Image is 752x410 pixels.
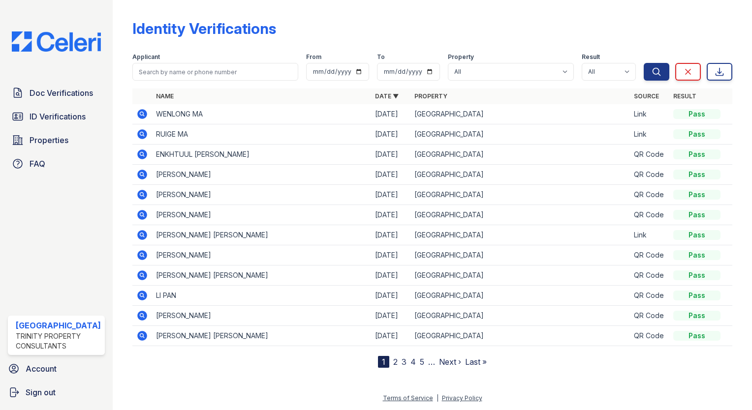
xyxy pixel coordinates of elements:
div: Pass [673,149,721,159]
div: | [437,394,439,402]
label: Result [582,53,600,61]
td: WENLONG MA [152,104,372,124]
a: Property [414,92,447,100]
td: [PERSON_NAME] [PERSON_NAME] [152,225,372,245]
div: Pass [673,311,721,321]
span: Properties [30,134,68,146]
div: Pass [673,331,721,341]
td: [DATE] [371,145,410,165]
td: [DATE] [371,165,410,185]
a: 5 [420,357,424,367]
td: QR Code [630,286,669,306]
div: Pass [673,230,721,240]
div: [GEOGRAPHIC_DATA] [16,320,101,331]
span: Sign out [26,386,56,398]
td: [DATE] [371,265,410,286]
img: CE_Logo_Blue-a8612792a0a2168367f1c8372b55b34899dd931a85d93a1a3d3e32e68fde9ad4.png [4,31,109,52]
td: [GEOGRAPHIC_DATA] [410,165,630,185]
label: Property [448,53,474,61]
td: [PERSON_NAME] [152,306,372,326]
td: [PERSON_NAME] [PERSON_NAME] [152,326,372,346]
a: 3 [402,357,407,367]
td: [PERSON_NAME] [152,185,372,205]
a: Account [4,359,109,379]
a: Date ▼ [375,92,399,100]
a: FAQ [8,154,105,174]
td: [GEOGRAPHIC_DATA] [410,225,630,245]
div: Pass [673,170,721,179]
label: From [306,53,321,61]
a: Properties [8,130,105,150]
td: QR Code [630,185,669,205]
td: [GEOGRAPHIC_DATA] [410,286,630,306]
span: … [428,356,435,368]
div: Trinity Property Consultants [16,331,101,351]
td: QR Code [630,205,669,225]
span: Account [26,363,57,375]
div: Pass [673,270,721,280]
a: Privacy Policy [442,394,482,402]
a: Next › [439,357,461,367]
td: [GEOGRAPHIC_DATA] [410,306,630,326]
a: Doc Verifications [8,83,105,103]
td: [DATE] [371,306,410,326]
a: Source [634,92,659,100]
td: [DATE] [371,326,410,346]
td: [GEOGRAPHIC_DATA] [410,326,630,346]
div: 1 [378,356,389,368]
div: Pass [673,190,721,200]
td: [GEOGRAPHIC_DATA] [410,245,630,265]
a: Result [673,92,696,100]
a: ID Verifications [8,107,105,126]
td: QR Code [630,265,669,286]
td: [GEOGRAPHIC_DATA] [410,185,630,205]
div: Pass [673,210,721,220]
a: 2 [393,357,398,367]
a: Sign out [4,382,109,402]
a: Terms of Service [383,394,433,402]
td: RUIGE MA [152,124,372,145]
a: Name [156,92,174,100]
span: ID Verifications [30,111,86,122]
div: Identity Verifications [132,20,276,37]
td: LI PAN [152,286,372,306]
td: [DATE] [371,205,410,225]
td: [DATE] [371,124,410,145]
td: [DATE] [371,225,410,245]
td: [GEOGRAPHIC_DATA] [410,124,630,145]
a: Last » [465,357,487,367]
td: [PERSON_NAME] [152,205,372,225]
td: QR Code [630,145,669,165]
td: QR Code [630,326,669,346]
input: Search by name or phone number [132,63,298,81]
span: FAQ [30,158,45,170]
div: Pass [673,250,721,260]
div: Pass [673,109,721,119]
span: Doc Verifications [30,87,93,99]
td: QR Code [630,245,669,265]
div: Pass [673,291,721,300]
td: Link [630,104,669,124]
td: [PERSON_NAME] [152,165,372,185]
td: Link [630,124,669,145]
td: [GEOGRAPHIC_DATA] [410,205,630,225]
td: [GEOGRAPHIC_DATA] [410,265,630,286]
td: [DATE] [371,286,410,306]
td: ENKHTUUL [PERSON_NAME] [152,145,372,165]
td: [DATE] [371,245,410,265]
label: To [377,53,385,61]
td: [GEOGRAPHIC_DATA] [410,145,630,165]
td: [PERSON_NAME] [PERSON_NAME] [152,265,372,286]
td: QR Code [630,165,669,185]
td: QR Code [630,306,669,326]
div: Pass [673,129,721,139]
td: [PERSON_NAME] [152,245,372,265]
td: [DATE] [371,185,410,205]
td: [DATE] [371,104,410,124]
td: [GEOGRAPHIC_DATA] [410,104,630,124]
label: Applicant [132,53,160,61]
td: Link [630,225,669,245]
a: 4 [410,357,416,367]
